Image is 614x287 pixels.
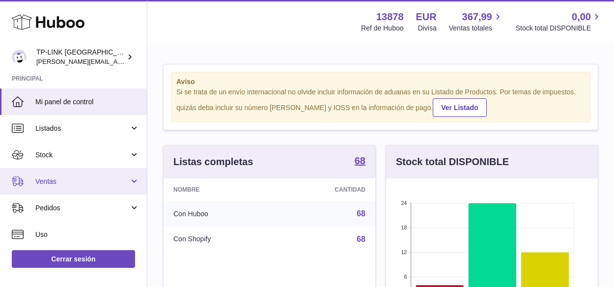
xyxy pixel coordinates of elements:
[164,178,276,201] th: Nombre
[12,50,27,64] img: celia.yan@tp-link.com
[404,274,407,280] text: 6
[164,227,276,252] td: Con Shopify
[572,10,591,24] span: 0,00
[376,10,404,24] strong: 13878
[35,230,140,239] span: Uso
[396,155,509,169] h3: Stock total DISPONIBLE
[164,201,276,227] td: Con Huboo
[401,200,407,206] text: 24
[449,24,503,33] span: Ventas totales
[516,24,602,33] span: Stock total DISPONIBLE
[416,10,437,24] strong: EUR
[35,150,129,160] span: Stock
[35,124,129,133] span: Listados
[355,156,365,168] a: 68
[176,87,585,117] div: Si se trata de un envío internacional no olvide incluir información de aduanas en su Listado de P...
[462,10,492,24] span: 367,99
[276,178,375,201] th: Cantidad
[35,177,129,186] span: Ventas
[516,10,602,33] a: 0,00 Stock total DISPONIBLE
[36,48,125,66] div: TP-LINK [GEOGRAPHIC_DATA], SOCIEDAD LIMITADA
[35,97,140,107] span: Mi panel de control
[361,24,403,33] div: Ref de Huboo
[173,155,253,169] h3: Listas completas
[433,98,486,117] a: Ver Listado
[176,77,585,86] strong: Aviso
[357,209,365,218] a: 68
[357,235,365,243] a: 68
[449,10,503,33] a: 367,99 Ventas totales
[401,249,407,255] text: 12
[418,24,437,33] div: Divisa
[401,225,407,230] text: 18
[35,203,129,213] span: Pedidos
[355,156,365,166] strong: 68
[36,57,197,65] span: [PERSON_NAME][EMAIL_ADDRESS][DOMAIN_NAME]
[12,250,135,268] a: Cerrar sesión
